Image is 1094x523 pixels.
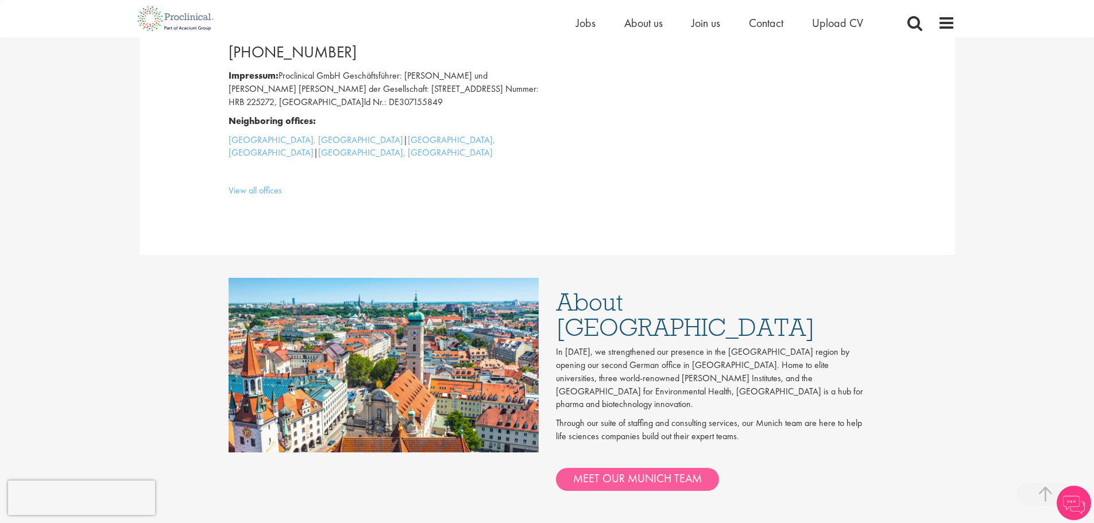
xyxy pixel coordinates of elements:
a: View all offices [229,184,282,196]
a: [GEOGRAPHIC_DATA], [GEOGRAPHIC_DATA] [229,134,495,159]
a: Contact [749,16,783,30]
b: Impressum: [229,69,279,82]
h1: About [GEOGRAPHIC_DATA] [556,289,866,340]
iframe: reCAPTCHA [8,481,155,515]
b: Neighboring offices: [229,115,316,127]
p: Through our suite of staffing and consulting services, our Munich team are here to help life scie... [556,417,866,443]
a: Upload CV [812,16,863,30]
a: MEET OUR MUNICH TEAM [556,468,719,491]
a: [GEOGRAPHIC_DATA], [GEOGRAPHIC_DATA] [318,146,493,158]
a: [GEOGRAPHIC_DATA], [GEOGRAPHIC_DATA] [229,134,403,146]
a: About us [624,16,663,30]
p: Proclinical GmbH Geschäftsführer: [PERSON_NAME] und [PERSON_NAME] [PERSON_NAME] der Gesellschaft:... [229,69,539,109]
p: In [DATE], we strengthened our presence in the [GEOGRAPHIC_DATA] region by opening our second Ger... [556,346,866,411]
p: [PHONE_NUMBER] [229,41,539,64]
img: Chatbot [1057,486,1091,520]
a: Jobs [576,16,596,30]
a: Join us [691,16,720,30]
p: | | [229,134,539,160]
